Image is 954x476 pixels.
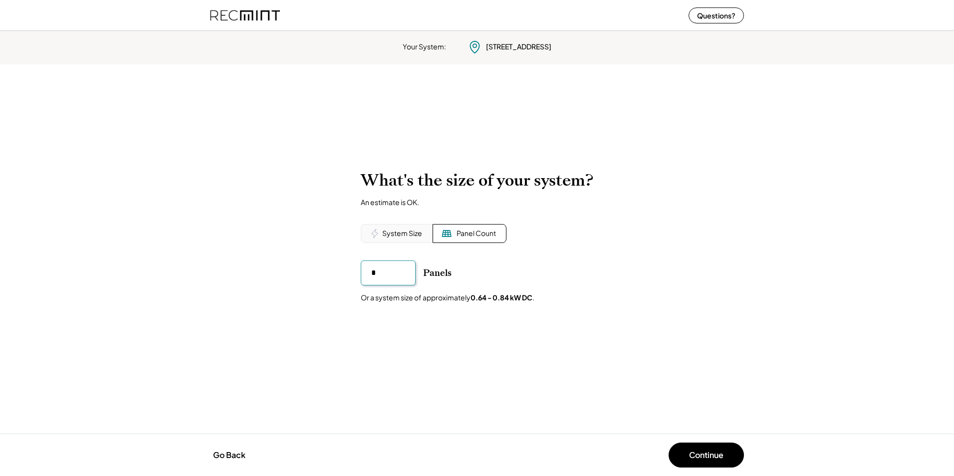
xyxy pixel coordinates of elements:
div: [STREET_ADDRESS] [486,42,551,52]
img: Solar%20Panel%20Icon.svg [442,229,452,238]
div: Panel Count [457,229,496,238]
h2: What's the size of your system? [361,171,593,190]
button: Questions? [689,7,744,23]
div: An estimate is OK. [361,198,419,207]
div: Or a system size of approximately . [361,293,534,303]
div: System Size [382,229,422,238]
div: Panels [423,267,452,279]
strong: 0.64 - 0.84 kW DC [471,293,532,302]
img: recmint-logotype%403x%20%281%29.jpeg [210,2,280,28]
button: Go Back [210,444,248,466]
div: Your System: [403,42,446,52]
button: Continue [669,443,744,468]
